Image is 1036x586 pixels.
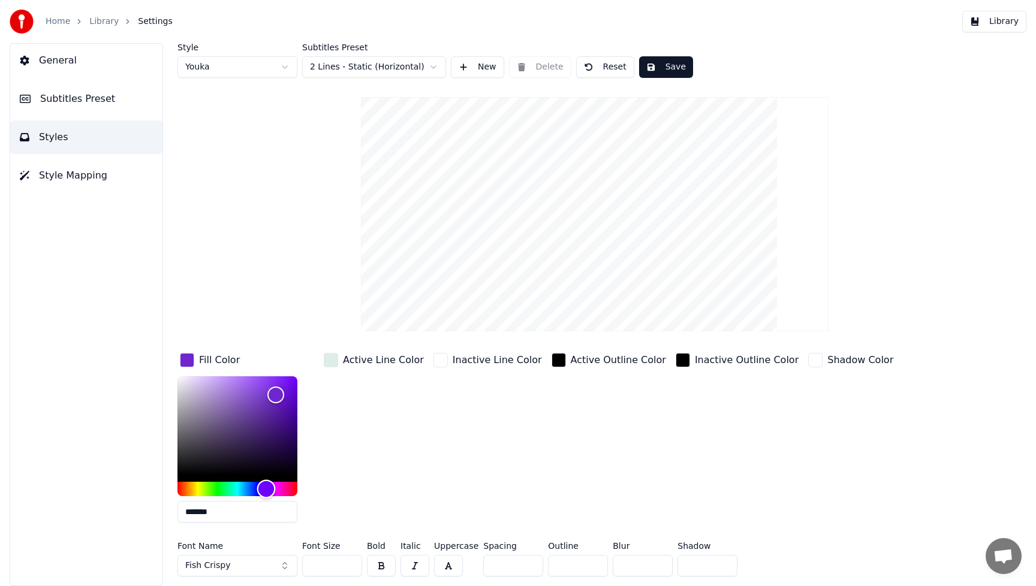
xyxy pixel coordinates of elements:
[827,353,893,367] div: Shadow Color
[10,159,162,192] button: Style Mapping
[673,351,801,370] button: Inactive Outline Color
[10,82,162,116] button: Subtitles Preset
[39,130,68,144] span: Styles
[302,43,446,52] label: Subtitles Preset
[199,353,240,367] div: Fill Color
[695,353,799,367] div: Inactive Outline Color
[185,560,230,572] span: Fish Crispy
[177,542,297,550] label: Font Name
[400,542,429,550] label: Italic
[89,16,119,28] a: Library
[46,16,70,28] a: Home
[302,542,362,550] label: Font Size
[613,542,673,550] label: Blur
[677,542,737,550] label: Shadow
[177,482,297,496] div: Hue
[39,53,77,68] span: General
[10,44,162,77] button: General
[431,351,544,370] button: Inactive Line Color
[10,10,34,34] img: youka
[483,542,543,550] label: Spacing
[177,43,297,52] label: Style
[46,16,173,28] nav: breadcrumb
[549,351,668,370] button: Active Outline Color
[321,351,426,370] button: Active Line Color
[962,11,1026,32] button: Library
[806,351,896,370] button: Shadow Color
[343,353,424,367] div: Active Line Color
[576,56,634,78] button: Reset
[451,56,504,78] button: New
[177,376,297,475] div: Color
[39,168,107,183] span: Style Mapping
[138,16,172,28] span: Settings
[571,353,666,367] div: Active Outline Color
[40,92,115,106] span: Subtitles Preset
[367,542,396,550] label: Bold
[639,56,693,78] button: Save
[453,353,542,367] div: Inactive Line Color
[10,120,162,154] button: Styles
[434,542,478,550] label: Uppercase
[177,351,242,370] button: Fill Color
[548,542,608,550] label: Outline
[986,538,1022,574] a: Open chat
